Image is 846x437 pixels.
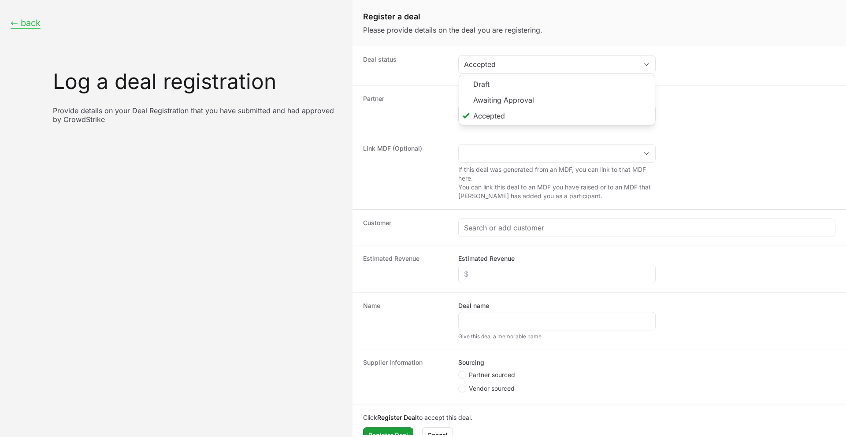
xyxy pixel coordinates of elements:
legend: Sourcing [458,358,484,367]
div: Open [638,144,655,162]
dt: Supplier information [363,358,448,395]
p: Please provide details on the deal you are registering. [363,25,835,35]
label: Deal name [458,301,489,310]
dt: Deal status [363,55,448,76]
span: Vendor sourced [469,384,515,393]
h1: Log a deal registration [53,71,342,92]
dt: Customer [363,218,448,236]
div: Give this deal a memorable name [458,333,656,340]
label: Select the partner this deal is for: [458,94,656,103]
dt: Partner [363,94,448,126]
input: Search or add customer [464,222,830,233]
dt: Name [363,301,448,340]
p: If this deal was generated from an MDF, you can link to that MDF here. You can link this deal to ... [458,165,656,200]
button: Accepted [459,56,655,73]
p: Click to accept this deal. [363,413,835,422]
h1: Register a deal [363,11,835,23]
span: Partner sourced [469,370,515,379]
dt: Estimated Revenue [363,254,448,283]
button: ← back [11,18,41,29]
p: Provide details on your Deal Registration that you have submitted and had approved by CrowdStrike [53,106,342,124]
label: Estimated Revenue [458,254,515,263]
input: $ [464,269,650,279]
dl: Create activity form [352,46,846,404]
b: Register Deal [377,414,417,421]
div: Accepted [464,59,638,70]
dt: Link MDF (Optional) [363,144,448,200]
